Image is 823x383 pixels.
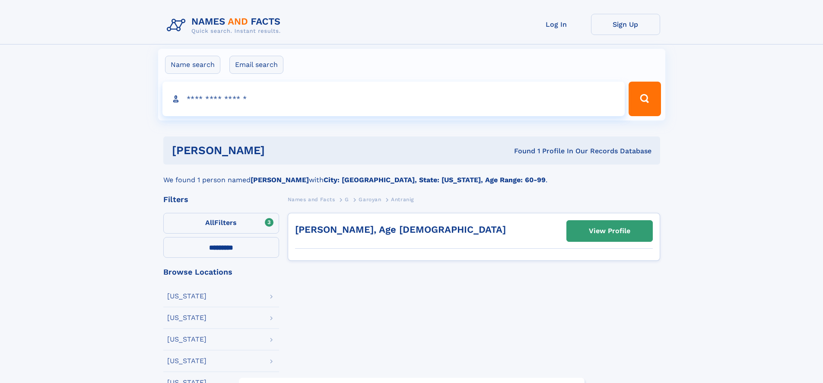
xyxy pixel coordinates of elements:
[163,268,279,276] div: Browse Locations
[359,196,381,203] span: Garoyan
[167,358,207,364] div: [US_STATE]
[629,82,661,116] button: Search Button
[522,14,591,35] a: Log In
[162,82,625,116] input: search input
[167,336,207,343] div: [US_STATE]
[567,221,652,241] a: View Profile
[345,194,349,205] a: G
[163,165,660,185] div: We found 1 person named with .
[172,145,390,156] h1: [PERSON_NAME]
[359,194,381,205] a: Garoyan
[163,14,288,37] img: Logo Names and Facts
[295,224,506,235] a: [PERSON_NAME], Age [DEMOGRAPHIC_DATA]
[589,221,630,241] div: View Profile
[324,176,546,184] b: City: [GEOGRAPHIC_DATA], State: [US_STATE], Age Range: 60-99
[391,196,414,203] span: Antranig
[205,218,214,227] span: All
[163,213,279,234] label: Filters
[389,146,651,156] div: Found 1 Profile In Our Records Database
[163,196,279,203] div: Filters
[165,56,220,74] label: Name search
[167,314,207,321] div: [US_STATE]
[229,56,283,74] label: Email search
[591,14,660,35] a: Sign Up
[167,293,207,300] div: [US_STATE]
[288,194,335,205] a: Names and Facts
[251,176,309,184] b: [PERSON_NAME]
[345,196,349,203] span: G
